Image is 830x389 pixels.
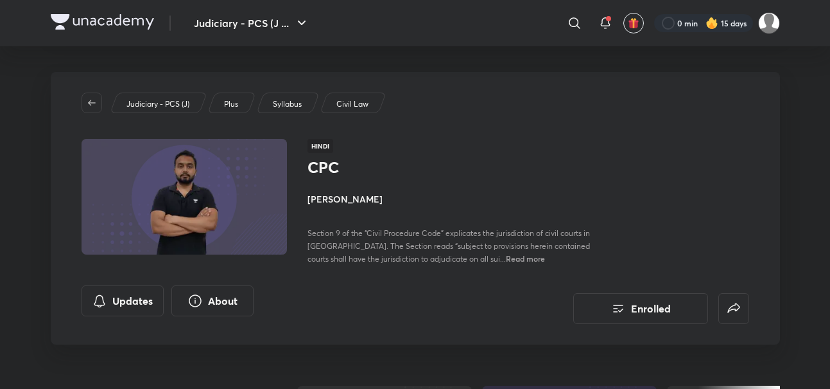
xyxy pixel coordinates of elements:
[718,293,749,324] button: false
[307,158,517,177] h1: CPC
[224,98,238,110] p: Plus
[186,10,317,36] button: Judiciary - PCS (J ...
[758,12,780,34] img: Shivangee Singh
[573,293,708,324] button: Enrolled
[307,139,333,153] span: Hindi
[51,14,154,33] a: Company Logo
[307,228,590,264] span: Section 9 of the “Civil Procedure Code” explicates the jurisdiction of civil courts in [GEOGRAPHI...
[273,98,302,110] p: Syllabus
[623,13,644,33] button: avatar
[334,98,370,110] a: Civil Law
[124,98,191,110] a: Judiciary - PCS (J)
[336,98,368,110] p: Civil Law
[126,98,189,110] p: Judiciary - PCS (J)
[82,285,164,316] button: Updates
[51,14,154,30] img: Company Logo
[79,138,288,256] img: Thumbnail
[705,17,718,30] img: streak
[270,98,304,110] a: Syllabus
[506,253,545,264] span: Read more
[307,192,595,206] h4: [PERSON_NAME]
[221,98,240,110] a: Plus
[628,17,639,29] img: avatar
[171,285,254,316] button: About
